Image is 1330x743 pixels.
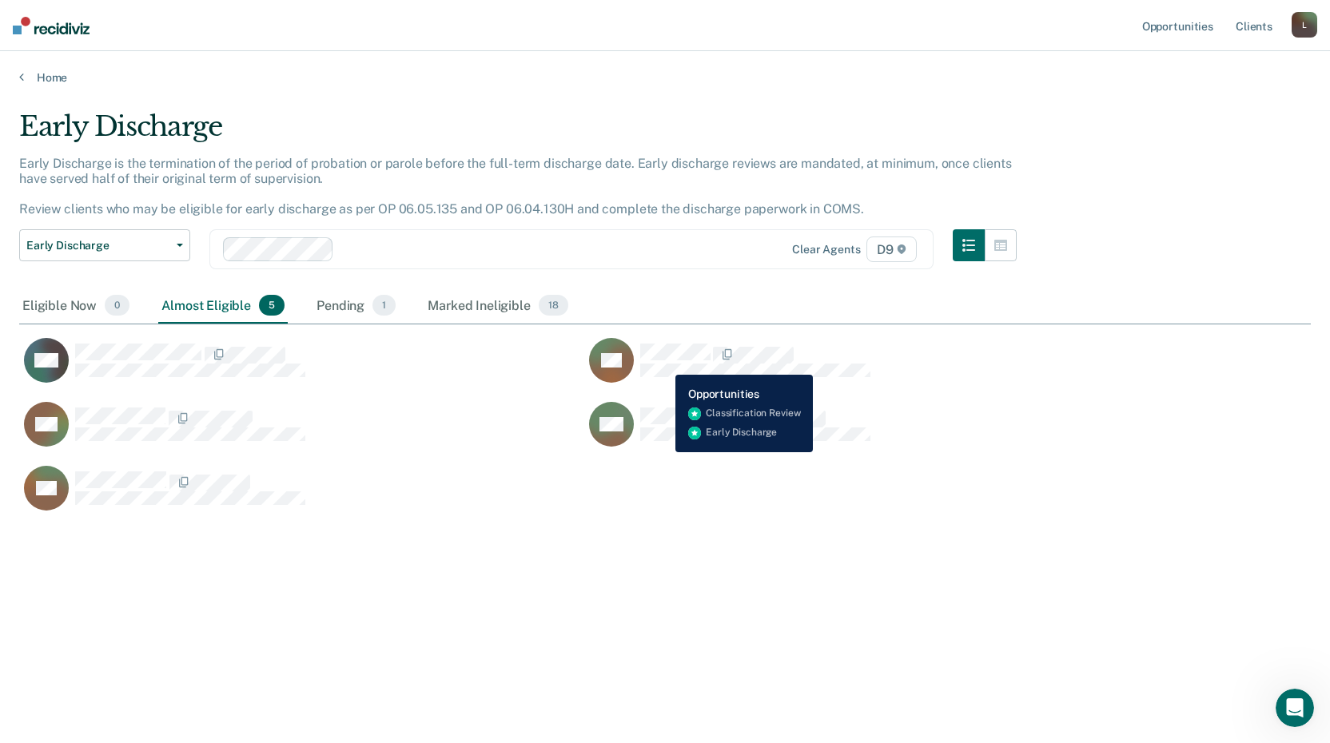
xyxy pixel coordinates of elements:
[424,288,571,324] div: Marked Ineligible18
[26,239,170,252] span: Early Discharge
[539,295,568,316] span: 18
[19,465,584,529] div: CaseloadOpportunityCell-0434175
[105,295,129,316] span: 0
[372,295,396,316] span: 1
[19,229,190,261] button: Early Discharge
[313,288,399,324] div: Pending1
[1292,12,1317,38] button: L
[866,236,917,262] span: D9
[19,288,133,324] div: Eligible Now0
[19,110,1017,156] div: Early Discharge
[19,337,584,401] div: CaseloadOpportunityCell-0571066
[13,17,90,34] img: Recidiviz
[1276,689,1314,727] iframe: Intercom live chat
[158,288,288,324] div: Almost Eligible5
[792,243,860,256] div: Clear agents
[584,337,1149,401] div: CaseloadOpportunityCell-0807841
[19,156,1012,217] p: Early Discharge is the termination of the period of probation or parole before the full-term disc...
[19,401,584,465] div: CaseloadOpportunityCell-0656540
[19,70,1311,85] a: Home
[259,295,285,316] span: 5
[584,401,1149,465] div: CaseloadOpportunityCell-0808610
